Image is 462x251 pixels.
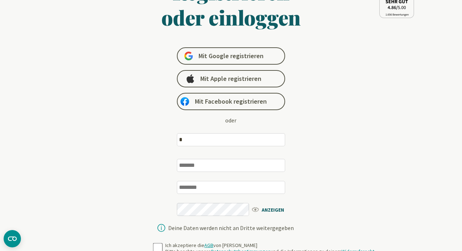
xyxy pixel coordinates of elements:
div: oder [225,116,236,125]
span: ANZEIGEN [251,205,292,214]
button: CMP-Widget öffnen [4,230,21,247]
a: AGB [204,242,213,248]
a: Mit Apple registrieren [177,70,285,87]
span: Mit Apple registrieren [200,74,261,83]
span: Mit Google registrieren [199,52,263,60]
span: Mit Facebook registrieren [195,97,267,106]
div: Deine Daten werden nicht an Dritte weitergegeben [168,225,294,231]
a: Mit Facebook registrieren [177,93,285,110]
a: Mit Google registrieren [177,47,285,65]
